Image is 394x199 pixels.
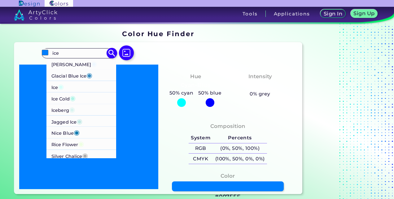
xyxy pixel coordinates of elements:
p: [PERSON_NAME] [51,58,97,69]
h4: Composition [210,122,245,131]
h5: 50% blue [196,89,224,97]
h3: Cyan-Blue [178,82,213,89]
h5: CMYK [189,154,213,164]
span: ◉ [58,83,64,91]
a: Sign In [322,10,344,18]
p: Jagged Ice [51,115,82,127]
img: icon search [107,48,117,59]
h4: Color [221,171,235,180]
h3: Applications [274,11,310,16]
span: ◉ [76,117,82,125]
h3: Vibrant [247,82,274,89]
span: ◉ [82,151,88,159]
h4: Intensity [248,72,272,81]
img: ArtyClick Design logo [19,1,40,6]
p: Rice Flower [51,138,84,150]
span: ◉ [73,128,79,136]
img: icon picture [119,45,134,60]
p: Nice Blue [51,127,80,138]
h5: (0%, 50%, 100%) [213,143,267,154]
p: Ice Cold [51,92,76,104]
input: type color.. [50,49,108,57]
span: ◉ [69,94,75,102]
p: Glacial Blue Ice [51,69,92,81]
p: Silver Chalice [51,150,88,161]
p: Ice [51,81,64,92]
h5: 50% cyan [167,89,196,97]
span: ◉ [69,105,75,113]
iframe: Advertisement [305,28,382,197]
h5: Sign In [325,11,341,16]
span: ◉ [86,71,92,79]
span: ◉ [78,140,84,148]
img: logo_artyclick_colors_white.svg [14,9,58,20]
h3: Tools [243,11,258,16]
a: Sign Up [352,10,376,18]
h5: RGB [189,143,213,154]
h5: Percents [213,133,267,143]
h5: Sign Up [355,11,374,16]
span: ◉ [91,59,97,67]
h5: (100%, 50%, 0%, 0%) [213,154,267,164]
h1: Color Hue Finder [122,29,194,38]
h5: System [189,133,213,143]
h5: 0% grey [250,90,270,98]
h4: Hue [190,72,201,81]
p: Iceberg [51,104,75,115]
